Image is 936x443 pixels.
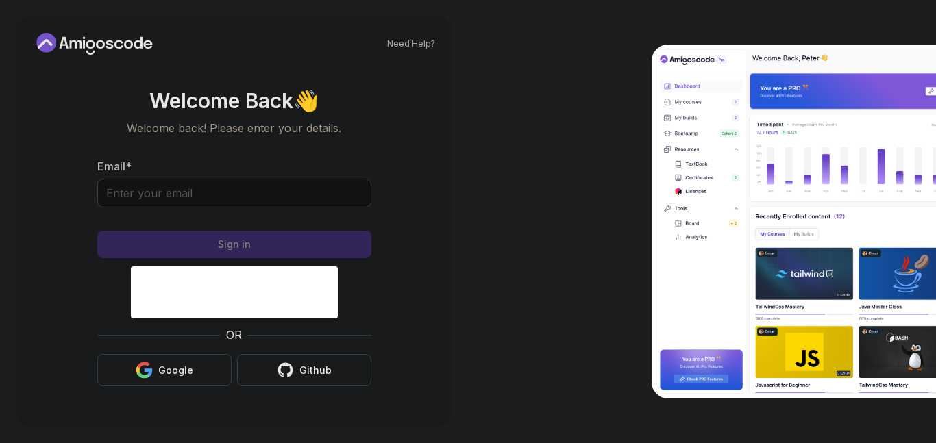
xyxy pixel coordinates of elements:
p: Welcome back! Please enter your details. [97,120,371,136]
input: Enter your email [97,179,371,207]
button: Google [97,354,232,386]
p: OR [226,327,242,343]
div: Github [299,364,332,377]
div: Google [158,364,193,377]
a: Home link [33,33,156,55]
a: Need Help? [387,38,435,49]
label: Email * [97,160,132,173]
button: Sign in [97,231,371,258]
button: Github [237,354,371,386]
img: Amigoscode Dashboard [652,45,936,399]
iframe: Widget contendo caixa de seleção para desafio de segurança hCaptcha [131,266,338,318]
h2: Welcome Back [97,90,371,112]
span: 👋 [293,90,319,112]
div: Sign in [218,238,251,251]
